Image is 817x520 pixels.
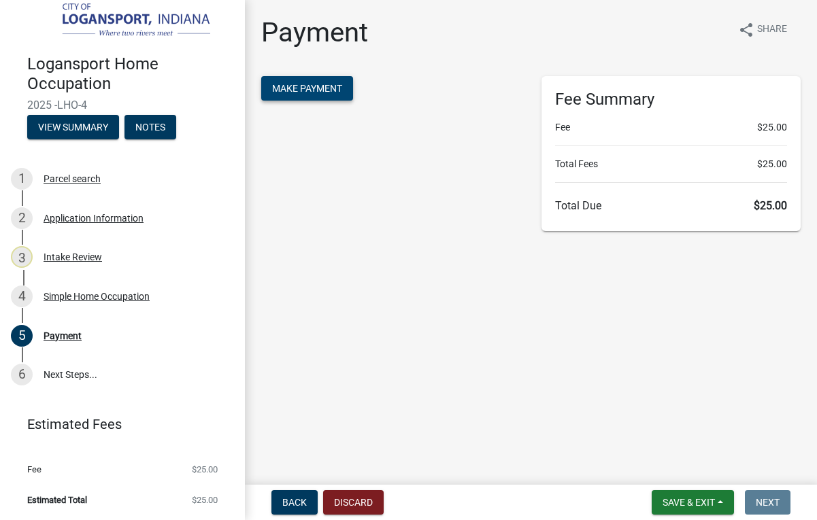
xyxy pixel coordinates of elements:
div: 3 [11,246,33,268]
span: Save & Exit [663,497,715,508]
div: Simple Home Occupation [44,292,150,301]
span: $25.00 [757,157,787,171]
span: Fee [27,465,41,474]
span: Next [756,497,780,508]
wm-modal-confirm: Summary [27,123,119,134]
span: Estimated Total [27,496,87,504]
div: 4 [11,285,33,307]
button: Notes [124,115,176,139]
button: View Summary [27,115,119,139]
h6: Fee Summary [555,90,788,109]
h4: Logansport Home Occupation [27,54,234,94]
div: 2 [11,207,33,229]
div: 6 [11,364,33,385]
span: $25.00 [754,199,787,212]
div: Parcel search [44,174,101,184]
span: $25.00 [192,496,218,504]
button: shareShare [727,16,798,43]
button: Make Payment [261,76,353,101]
button: Next [745,490,790,515]
div: Application Information [44,213,144,223]
i: share [738,22,754,38]
div: 1 [11,168,33,190]
div: 5 [11,325,33,347]
span: $25.00 [757,120,787,135]
h6: Total Due [555,199,788,212]
span: 2025 -LHO-4 [27,99,218,111]
li: Fee [555,120,788,135]
button: Save & Exit [652,490,734,515]
img: City of Logansport, Indiana [27,2,223,40]
span: Share [757,22,787,38]
button: Discard [323,490,384,515]
wm-modal-confirm: Notes [124,123,176,134]
div: Payment [44,331,82,341]
span: Back [282,497,307,508]
a: Estimated Fees [11,411,223,438]
h1: Payment [261,16,368,49]
span: $25.00 [192,465,218,474]
span: Make Payment [272,83,342,94]
li: Total Fees [555,157,788,171]
button: Back [271,490,318,515]
div: Intake Review [44,252,102,262]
